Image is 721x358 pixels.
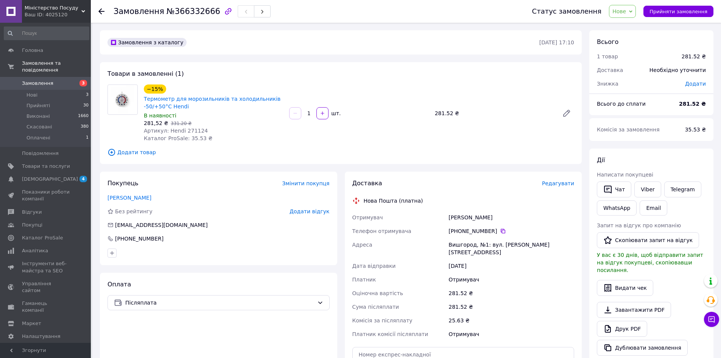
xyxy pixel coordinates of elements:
[597,222,681,228] span: Запит на відгук про компанію
[352,317,413,324] span: Комісія за післяплату
[685,81,706,87] span: Додати
[78,113,89,120] span: 1660
[22,247,48,254] span: Аналітика
[144,113,176,119] span: В наявності
[664,181,701,197] a: Telegram
[447,238,576,259] div: Вишгород, №1: вул. [PERSON_NAME][STREET_ADDRESS]
[86,92,89,98] span: 3
[25,5,81,11] span: Міністерство Посуду
[352,263,396,269] span: Дата відправки
[107,195,151,201] a: [PERSON_NAME]
[597,181,631,197] button: Чат
[597,127,660,133] span: Комісія за замовлення
[448,227,574,235] div: [PHONE_NUMBER]
[22,209,42,216] span: Відгуки
[597,156,605,164] span: Дії
[115,208,153,214] span: Без рейтингу
[22,300,70,314] span: Гаманець компанії
[447,286,576,300] div: 281.52 ₴
[634,181,661,197] a: Viber
[22,189,70,202] span: Показники роботи компанії
[597,81,618,87] span: Знижка
[447,211,576,224] div: [PERSON_NAME]
[282,180,330,186] span: Змінити покупця
[22,80,53,87] span: Замовлення
[597,67,623,73] span: Доставка
[447,300,576,314] div: 281.52 ₴
[597,321,647,337] a: Друк PDF
[107,148,574,156] span: Додати товар
[22,260,70,274] span: Інструменти веб-майстра та SEO
[559,106,574,121] a: Редагувати
[597,340,688,356] button: Дублювати замовлення
[329,109,341,117] div: шт.
[107,70,184,77] span: Товари в замовленні (1)
[26,124,52,130] span: Скасовані
[22,234,63,241] span: Каталог ProSale
[22,222,42,228] span: Покупці
[679,101,706,107] b: 281.52 ₴
[167,7,220,16] span: №366332666
[107,281,131,288] span: Оплата
[144,84,166,94] div: −15%
[352,277,376,283] span: Платник
[597,252,703,273] span: У вас є 30 днів, щоб відправити запит на відгук покупцеві, скопіювавши посилання.
[597,302,671,318] a: Завантажити PDF
[362,197,425,205] div: Нова Пошта (платна)
[597,232,699,248] button: Скопіювати запит на відгук
[125,299,314,307] span: Післяплата
[114,7,164,16] span: Замовлення
[352,331,428,337] span: Платник комісії післяплати
[640,200,667,216] button: Email
[25,11,91,18] div: Ваш ID: 4025120
[111,85,134,114] img: Термометр для морозильників та холодильників -50/+50°C Hendi
[542,180,574,186] span: Редагувати
[352,214,383,220] span: Отримувач
[432,108,556,119] div: 281.52 ₴
[144,128,208,134] span: Артикул: Hendi 271124
[447,259,576,273] div: [DATE]
[22,176,78,183] span: [DEMOGRAPHIC_DATA]
[4,27,89,40] input: Пошук
[144,120,168,126] span: 281,52 ₴
[597,200,637,216] a: WhatsApp
[22,150,59,157] span: Повідомлення
[171,121,192,126] span: 331.20 ₴
[81,124,89,130] span: 380
[447,327,576,341] div: Отримувач
[22,320,41,327] span: Маркет
[352,290,403,296] span: Оціночна вартість
[98,8,104,15] div: Повернутися назад
[26,113,50,120] span: Виконані
[22,163,70,170] span: Товари та послуги
[597,38,618,45] span: Всього
[597,101,646,107] span: Всього до сплати
[612,8,626,14] span: Нове
[352,228,411,234] span: Телефон отримувача
[115,222,208,228] span: [EMAIL_ADDRESS][DOMAIN_NAME]
[22,47,43,54] span: Головна
[79,80,87,86] span: 3
[597,280,653,296] button: Видати чек
[86,134,89,141] span: 1
[79,176,87,182] span: 4
[643,6,713,17] button: Прийняти замовлення
[645,62,710,78] div: Необхідно уточнити
[26,102,50,109] span: Прийняті
[597,172,653,178] span: Написати покупцеві
[290,208,329,214] span: Додати відгук
[22,280,70,294] span: Управління сайтом
[447,314,576,327] div: 25.63 ₴
[107,38,187,47] div: Замовлення з каталогу
[26,92,37,98] span: Нові
[83,102,89,109] span: 30
[352,180,382,187] span: Доставка
[26,134,50,141] span: Оплачені
[114,235,164,242] div: [PHONE_NUMBER]
[352,304,399,310] span: Сума післяплати
[649,9,707,14] span: Прийняти замовлення
[22,333,61,340] span: Налаштування
[532,8,602,15] div: Статус замовлення
[352,242,372,248] span: Адреса
[22,60,91,73] span: Замовлення та повідомлення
